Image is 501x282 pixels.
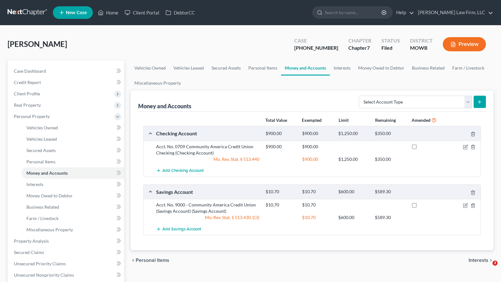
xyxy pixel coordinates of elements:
[367,45,370,51] span: 7
[26,182,43,187] span: Interests
[21,167,124,179] a: Money and Accounts
[412,117,431,123] strong: Amended
[299,202,335,208] div: $10.70
[14,68,46,74] span: Case Dashboard
[393,7,414,18] a: Help
[14,261,66,266] span: Unsecured Priority Claims
[262,131,299,137] div: $900.00
[131,76,185,91] a: Miscellaneous Property
[281,60,330,76] a: Money and Accounts
[299,214,335,221] div: $10.70
[9,65,124,77] a: Case Dashboard
[26,227,73,232] span: Miscellaneous Property
[153,189,262,195] div: Savings Account
[153,144,262,156] div: Acct. No. 0709 Community America Credit Union Checking (Checking Account)
[66,10,87,15] span: New Case
[372,156,408,162] div: $350.00
[208,60,245,76] a: Secured Assets
[162,168,204,173] span: Add Checking Account
[372,131,408,137] div: $350.00
[381,44,400,52] div: Filed
[262,202,299,208] div: $10.70
[335,189,372,195] div: $600.00
[330,60,354,76] a: Interests
[294,44,338,52] div: [PHONE_NUMBER]
[294,37,338,44] div: Case
[14,272,74,278] span: Unsecured Nonpriority Claims
[21,190,124,201] a: Money Owed to Debtor
[26,125,58,130] span: Vehicles Owned
[21,201,124,213] a: Business Related
[26,193,73,198] span: Money Owed to Debtor
[354,60,408,76] a: Money Owed to Debtor
[408,60,448,76] a: Business Related
[26,204,59,210] span: Business Related
[410,37,433,44] div: District
[131,60,170,76] a: Vehicles Owned
[14,80,41,85] span: Credit Report
[8,39,67,48] span: [PERSON_NAME]
[136,258,169,263] span: Personal Items
[21,122,124,133] a: Vehicles Owned
[443,37,486,51] button: Preview
[26,170,68,176] span: Money and Accounts
[299,144,335,150] div: $900.00
[375,117,396,123] strong: Remaining
[21,156,124,167] a: Personal Items
[26,148,56,153] span: Secured Assets
[153,156,262,162] div: Mo. Rev. Stat. § 513.440
[299,156,335,162] div: $900.00
[262,144,299,150] div: $900.00
[153,130,262,137] div: Checking Account
[469,258,493,263] button: Interests chevron_right
[14,91,40,96] span: Client Profile
[26,159,55,164] span: Personal Items
[335,214,372,221] div: $600.00
[162,7,198,18] a: DebtorCC
[14,238,49,244] span: Property Analysis
[9,247,124,258] a: Secured Claims
[245,60,281,76] a: Personal Items
[156,223,201,235] button: Add Savings Account
[415,7,493,18] a: [PERSON_NAME] Law Firm, LLC
[348,37,371,44] div: Chapter
[302,117,322,123] strong: Exempted
[372,214,408,221] div: $589.30
[153,202,262,214] div: Acct. No. 9000 - Community America Credit Union (Savings Account) (Savings Account)
[265,117,287,123] strong: Total Value
[9,269,124,281] a: Unsecured Nonpriority Claims
[26,216,59,221] span: Farm / Livestock
[480,261,495,276] iframe: Intercom live chat
[14,250,44,255] span: Secured Claims
[325,7,382,18] input: Search by name...
[493,261,498,266] span: 3
[9,258,124,269] a: Unsecured Priority Claims
[170,60,208,76] a: Vehicles Leased
[448,60,488,76] a: Farm / Livestock
[162,227,201,232] span: Add Savings Account
[21,145,124,156] a: Secured Assets
[131,258,169,263] button: chevron_left Personal Items
[14,102,41,108] span: Real Property
[488,258,493,263] i: chevron_right
[21,213,124,224] a: Farm / Livestock
[21,179,124,190] a: Interests
[153,214,262,221] div: Mo. Rev. Stat. § 513.430.1(3)
[339,117,349,123] strong: Limit
[9,235,124,247] a: Property Analysis
[21,133,124,145] a: Vehicles Leased
[262,189,299,195] div: $10.70
[348,44,371,52] div: Chapter
[372,189,408,195] div: $589.30
[410,44,433,52] div: MOWB
[131,258,136,263] i: chevron_left
[26,136,57,142] span: Vehicles Leased
[469,258,488,263] span: Interests
[156,165,204,177] button: Add Checking Account
[21,224,124,235] a: Miscellaneous Property
[381,37,400,44] div: Status
[95,7,121,18] a: Home
[299,189,335,195] div: $10.70
[121,7,162,18] a: Client Portal
[335,131,372,137] div: $1,250.00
